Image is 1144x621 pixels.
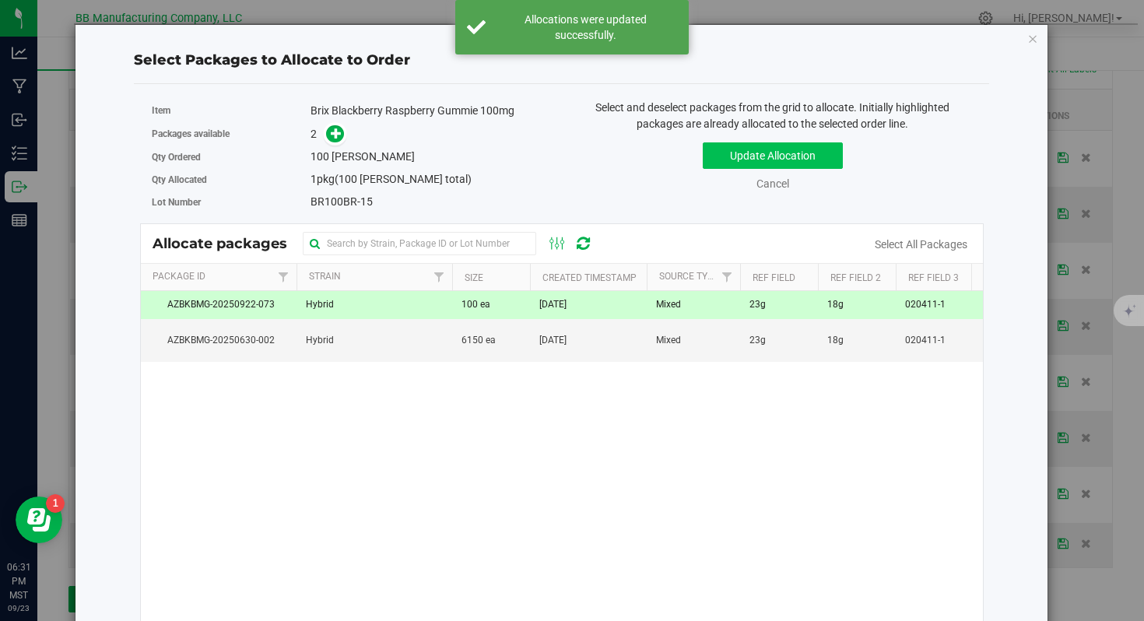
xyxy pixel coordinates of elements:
a: Select All Packages [875,238,967,251]
span: 100 [311,150,329,163]
a: Source Type [659,271,719,282]
label: Qty Allocated [152,173,311,187]
span: Mixed [656,297,681,312]
input: Search by Strain, Package ID or Lot Number [303,232,536,255]
span: 23g [749,297,766,312]
span: [DATE] [539,297,567,312]
span: [DATE] [539,333,567,348]
div: Allocations were updated successfully. [494,12,677,43]
span: 020411-1 [905,333,946,348]
span: (100 [PERSON_NAME] total) [335,173,472,185]
div: Brix Blackberry Raspberry Gummie 100mg [311,103,549,119]
span: 18g [827,333,844,348]
span: Hybrid [306,333,334,348]
label: Packages available [152,127,311,141]
a: Ref Field 2 [830,272,881,283]
span: 2 [311,128,317,140]
a: Created Timestamp [542,272,637,283]
span: 23g [749,333,766,348]
span: BR100BR-15 [983,297,1034,312]
span: 100 ea [461,297,490,312]
label: Qty Ordered [152,150,311,164]
a: Ref Field 3 [908,272,959,283]
span: pkg [311,173,472,185]
span: AZBKBMG-20250630-002 [150,333,287,348]
span: Select and deselect packages from the grid to allocate. Initially highlighted packages are alread... [595,101,949,130]
span: 1 [311,173,317,185]
label: Lot Number [152,195,311,209]
a: Package Id [153,271,205,282]
span: BR100BR-15 [983,333,1034,348]
span: AZBKBMG-20250922-073 [150,297,287,312]
button: Update Allocation [703,142,843,169]
a: Filter [426,264,451,290]
a: Filter [270,264,296,290]
span: 020411-1 [905,297,946,312]
span: [PERSON_NAME] [332,150,415,163]
a: Ref Field [753,272,795,283]
a: Strain [309,271,341,282]
span: Allocate packages [153,235,303,252]
span: 6150 ea [461,333,496,348]
span: Hybrid [306,297,334,312]
span: BR100BR-15 [311,195,373,208]
div: Select Packages to Allocate to Order [134,50,989,71]
span: 18g [827,297,844,312]
iframe: Resource center [16,496,62,543]
a: Cancel [756,177,789,190]
label: Item [152,103,311,118]
span: Mixed [656,333,681,348]
a: Filter [714,264,739,290]
a: Size [465,272,483,283]
iframe: Resource center unread badge [46,494,65,513]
